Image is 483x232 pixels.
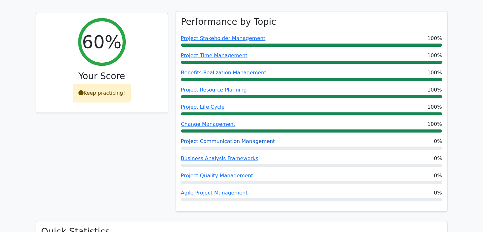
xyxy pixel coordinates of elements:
a: Project Communication Management [181,138,275,144]
a: Project Stakeholder Management [181,35,265,41]
span: 0% [434,172,442,180]
a: Project Resource Planning [181,87,247,93]
div: Keep practicing! [73,84,131,102]
span: 100% [427,69,442,77]
h3: Your Score [41,71,163,82]
span: 0% [434,189,442,197]
span: 0% [434,138,442,145]
a: Project Life Cycle [181,104,225,110]
a: Agile Project Management [181,190,248,196]
span: 100% [427,35,442,42]
span: 100% [427,103,442,111]
h2: 60% [82,31,121,52]
h3: Performance by Topic [181,17,276,27]
a: Business Analysis Frameworks [181,155,258,161]
a: Project Time Management [181,52,247,58]
a: Project Quality Management [181,173,253,179]
span: 100% [427,120,442,128]
span: 100% [427,52,442,59]
a: Benefits Realization Management [181,70,266,76]
a: Change Management [181,121,236,127]
span: 0% [434,155,442,162]
span: 100% [427,86,442,94]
